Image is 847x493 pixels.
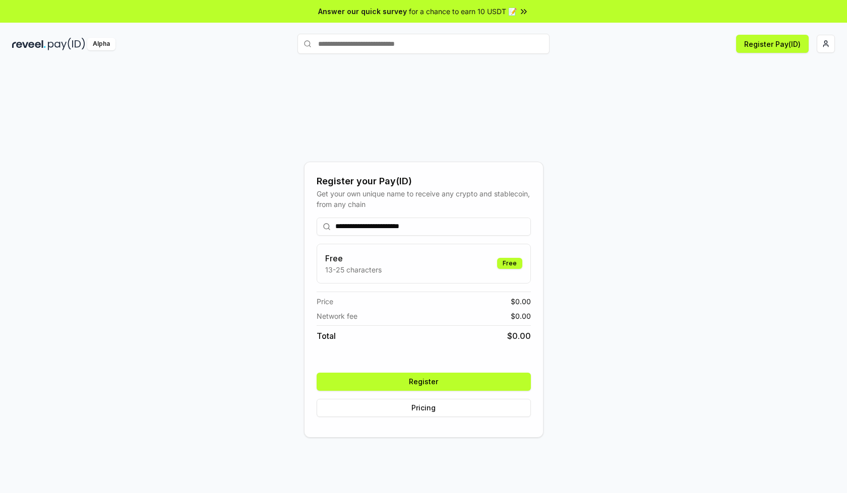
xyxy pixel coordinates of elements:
img: pay_id [48,38,85,50]
div: Alpha [87,38,115,50]
span: Network fee [317,311,357,321]
span: $ 0.00 [511,296,531,307]
div: Get your own unique name to receive any crypto and stablecoin, from any chain [317,188,531,209]
span: $ 0.00 [507,330,531,342]
p: 13-25 characters [325,264,382,275]
img: reveel_dark [12,38,46,50]
span: for a chance to earn 10 USDT 📝 [409,6,517,17]
h3: Free [325,252,382,264]
div: Free [497,258,522,269]
span: Answer our quick survey [318,6,407,17]
span: Total [317,330,336,342]
button: Register [317,373,531,391]
div: Register your Pay(ID) [317,174,531,188]
button: Pricing [317,399,531,417]
span: $ 0.00 [511,311,531,321]
span: Price [317,296,333,307]
button: Register Pay(ID) [736,35,809,53]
